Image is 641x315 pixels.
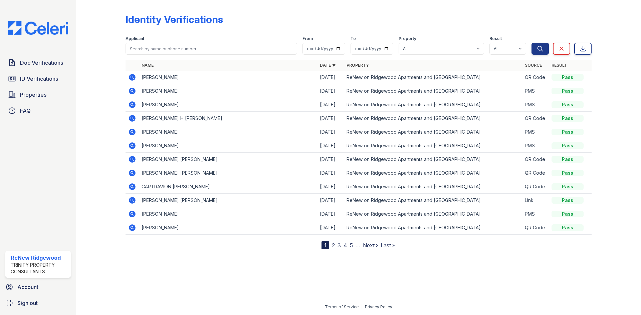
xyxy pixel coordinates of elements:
[317,153,344,166] td: [DATE]
[3,21,73,35] img: CE_Logo_Blue-a8612792a0a2168367f1c8372b55b34899dd931a85d93a1a3d3e32e68fde9ad4.png
[365,304,392,309] a: Privacy Policy
[20,75,58,83] span: ID Verifications
[552,170,584,176] div: Pass
[522,139,549,153] td: PMS
[344,221,522,235] td: ReNew on Ridgewood Apartments and [GEOGRAPHIC_DATA]
[139,153,317,166] td: [PERSON_NAME] [PERSON_NAME]
[17,299,38,307] span: Sign out
[5,72,71,85] a: ID Verifications
[522,84,549,98] td: PMS
[522,125,549,139] td: PMS
[356,241,360,249] span: …
[525,63,542,68] a: Source
[317,180,344,194] td: [DATE]
[139,180,317,194] td: CARTRAVION [PERSON_NAME]
[139,112,317,125] td: [PERSON_NAME] H [PERSON_NAME]
[320,63,336,68] a: Date ▼
[344,153,522,166] td: ReNew on Ridgewood Apartments and [GEOGRAPHIC_DATA]
[399,36,416,41] label: Property
[344,207,522,221] td: ReNew on Ridgewood Apartments and [GEOGRAPHIC_DATA]
[126,13,223,25] div: Identity Verifications
[552,63,567,68] a: Result
[325,304,359,309] a: Terms of Service
[489,36,502,41] label: Result
[522,166,549,180] td: QR Code
[344,242,347,249] a: 4
[552,142,584,149] div: Pass
[522,153,549,166] td: QR Code
[381,242,395,249] a: Last »
[20,59,63,67] span: Doc Verifications
[317,221,344,235] td: [DATE]
[139,139,317,153] td: [PERSON_NAME]
[344,125,522,139] td: ReNew on Ridgewood Apartments and [GEOGRAPHIC_DATA]
[317,98,344,112] td: [DATE]
[344,112,522,125] td: ReNew on Ridgewood Apartments and [GEOGRAPHIC_DATA]
[317,194,344,207] td: [DATE]
[11,254,68,262] div: ReNew Ridgewood
[522,112,549,125] td: QR Code
[11,262,68,275] div: Trinity Property Consultants
[351,36,356,41] label: To
[552,224,584,231] div: Pass
[552,156,584,163] div: Pass
[344,98,522,112] td: ReNew on Ridgewood Apartments and [GEOGRAPHIC_DATA]
[3,280,73,294] a: Account
[139,98,317,112] td: [PERSON_NAME]
[317,125,344,139] td: [DATE]
[522,207,549,221] td: PMS
[139,166,317,180] td: [PERSON_NAME] [PERSON_NAME]
[317,207,344,221] td: [DATE]
[5,104,71,117] a: FAQ
[302,36,313,41] label: From
[332,242,335,249] a: 2
[5,56,71,69] a: Doc Verifications
[344,71,522,84] td: ReNew on Ridgewood Apartments and [GEOGRAPHIC_DATA]
[142,63,154,68] a: Name
[552,88,584,94] div: Pass
[344,84,522,98] td: ReNew on Ridgewood Apartments and [GEOGRAPHIC_DATA]
[139,71,317,84] td: [PERSON_NAME]
[317,166,344,180] td: [DATE]
[126,36,144,41] label: Applicant
[322,241,329,249] div: 1
[347,63,369,68] a: Property
[3,296,73,310] a: Sign out
[344,139,522,153] td: ReNew on Ridgewood Apartments and [GEOGRAPHIC_DATA]
[361,304,363,309] div: |
[522,71,549,84] td: QR Code
[552,197,584,204] div: Pass
[317,139,344,153] td: [DATE]
[317,84,344,98] td: [DATE]
[20,91,46,99] span: Properties
[552,74,584,81] div: Pass
[363,242,378,249] a: Next ›
[20,107,31,115] span: FAQ
[126,43,297,55] input: Search by name or phone number
[552,211,584,217] div: Pass
[344,180,522,194] td: ReNew on Ridgewood Apartments and [GEOGRAPHIC_DATA]
[139,221,317,235] td: [PERSON_NAME]
[522,98,549,112] td: PMS
[139,207,317,221] td: [PERSON_NAME]
[317,112,344,125] td: [DATE]
[522,194,549,207] td: Link
[139,194,317,207] td: [PERSON_NAME] [PERSON_NAME]
[552,101,584,108] div: Pass
[552,183,584,190] div: Pass
[317,71,344,84] td: [DATE]
[344,166,522,180] td: ReNew on Ridgewood Apartments and [GEOGRAPHIC_DATA]
[139,84,317,98] td: [PERSON_NAME]
[552,129,584,135] div: Pass
[5,88,71,101] a: Properties
[17,283,38,291] span: Account
[338,242,341,249] a: 3
[522,221,549,235] td: QR Code
[139,125,317,139] td: [PERSON_NAME]
[522,180,549,194] td: QR Code
[344,194,522,207] td: ReNew on Ridgewood Apartments and [GEOGRAPHIC_DATA]
[350,242,353,249] a: 5
[552,115,584,122] div: Pass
